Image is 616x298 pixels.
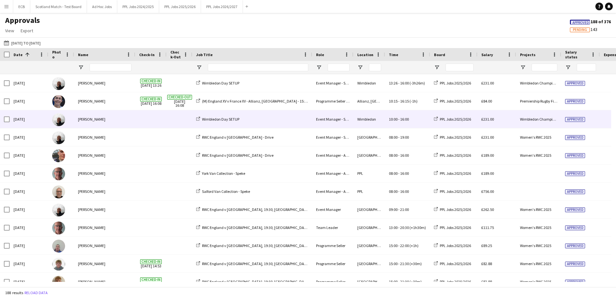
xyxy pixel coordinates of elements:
[389,261,398,266] span: 15:00
[10,255,48,273] div: [DATE]
[10,164,48,182] div: [DATE]
[196,81,239,85] a: Wimbledon Day SETUP
[434,207,471,212] a: PPL Jobs 2025/2026
[398,261,399,266] span: -
[316,52,324,57] span: Role
[74,237,135,254] div: [PERSON_NAME]
[52,77,65,90] img: Steve Fulcher
[52,131,65,144] img: Steve Fulcher
[140,97,162,102] span: Checked-in
[202,135,274,140] span: RWC England v [GEOGRAPHIC_DATA] - Drive
[481,52,493,57] span: Salary
[74,183,135,200] div: [PERSON_NAME]
[398,243,399,248] span: -
[440,153,471,158] span: PPL Jobs 2025/2026
[21,28,33,34] span: Export
[202,207,310,212] span: RWC England v [GEOGRAPHIC_DATA], 19:30, [GEOGRAPHIC_DATA]
[202,261,310,266] span: RWC England v [GEOGRAPHIC_DATA], 19:30, [GEOGRAPHIC_DATA]
[52,222,65,234] img: Richard Kirk
[565,50,588,59] span: Salary status
[170,92,188,110] span: [DATE] 16:08
[516,74,561,92] div: Wimbledon Championships 2025
[400,225,409,230] span: 20:30
[516,273,561,291] div: Women's RWC 2025
[516,201,561,218] div: Women's RWC 2025
[196,153,274,158] a: RWC England v [GEOGRAPHIC_DATA] - Drive
[398,279,399,284] span: -
[139,273,163,291] span: [DATE] 14:49
[389,207,398,212] span: 09:00
[312,237,353,254] div: Programme Seller
[434,261,471,266] a: PPL Jobs 2025/2026
[440,207,471,212] span: PPL Jobs 2025/2026
[440,189,471,194] span: PPL Jobs 2025/2026
[434,52,445,57] span: Board
[52,276,65,289] img: Harrison Kirk
[389,279,398,284] span: 15:00
[74,110,135,128] div: [PERSON_NAME]
[90,64,131,71] input: Name Filter Input
[159,0,201,13] button: PPL Jobs 2025/2026
[202,243,310,248] span: RWC England v [GEOGRAPHIC_DATA], 19:30, [GEOGRAPHIC_DATA]
[565,81,585,86] span: Approved
[3,39,42,47] button: [DATE] to [DATE]
[196,207,310,212] a: RWC England v [GEOGRAPHIC_DATA], 19:30, [GEOGRAPHIC_DATA]
[10,128,48,146] div: [DATE]
[398,225,399,230] span: -
[481,81,494,85] span: £231.00
[398,153,399,158] span: -
[434,117,471,122] a: PPL Jobs 2025/2026
[10,92,48,110] div: [DATE]
[10,110,48,128] div: [DATE]
[481,279,492,284] span: £82.88
[400,81,409,85] span: 16:00
[398,117,399,122] span: -
[565,280,585,284] span: Approved
[357,52,373,57] span: Location
[202,99,314,104] span: (M) England XV v France XV - Allianz, [GEOGRAPHIC_DATA] - 15:15 KO
[434,189,471,194] a: PPL Jobs 2025/2026
[516,219,561,236] div: Women's RWC 2025
[312,74,353,92] div: Event Manager - Set up
[398,81,399,85] span: -
[516,92,561,110] div: Premiership Rugby Final
[565,207,585,212] span: Approved
[400,153,409,158] span: 16:00
[409,261,422,266] span: (+30m)
[328,64,350,71] input: Role Filter Input
[139,74,163,92] span: [DATE] 13:26
[398,207,399,212] span: -
[516,146,561,164] div: Women's RWC 2025
[353,219,385,236] div: [GEOGRAPHIC_DATA], [GEOGRAPHIC_DATA]
[516,128,561,146] div: Women's RWC 2025
[52,50,63,59] span: Photo
[74,74,135,92] div: [PERSON_NAME]
[78,65,84,70] button: Open Filter Menu
[353,110,385,128] div: Wimbledon
[196,225,310,230] a: RWC England v [GEOGRAPHIC_DATA], 19:30, [GEOGRAPHIC_DATA]
[74,128,135,146] div: [PERSON_NAME]
[3,26,17,35] a: View
[74,146,135,164] div: [PERSON_NAME]
[400,171,409,176] span: 16:00
[434,65,440,70] button: Open Filter Menu
[202,189,250,194] span: Salford Van Collection - Speke
[389,225,398,230] span: 13:00
[316,65,322,70] button: Open Filter Menu
[481,189,494,194] span: £756.00
[409,243,419,248] span: (+1h)
[10,74,48,92] div: [DATE]
[52,149,65,162] img: Harvey Fogg
[170,50,181,59] span: Check-Out
[202,81,239,85] span: Wimbledon Day SETUP
[516,255,561,273] div: Women's RWC 2025
[481,225,494,230] span: £111.75
[570,19,611,25] span: 188 of 376
[74,255,135,273] div: [PERSON_NAME]
[87,0,117,13] button: Ad Hoc Jobs
[52,95,65,108] img: Owen Slattery
[409,99,418,104] span: (-1h)
[520,65,526,70] button: Open Filter Menu
[400,279,409,284] span: 21:30
[10,237,48,254] div: [DATE]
